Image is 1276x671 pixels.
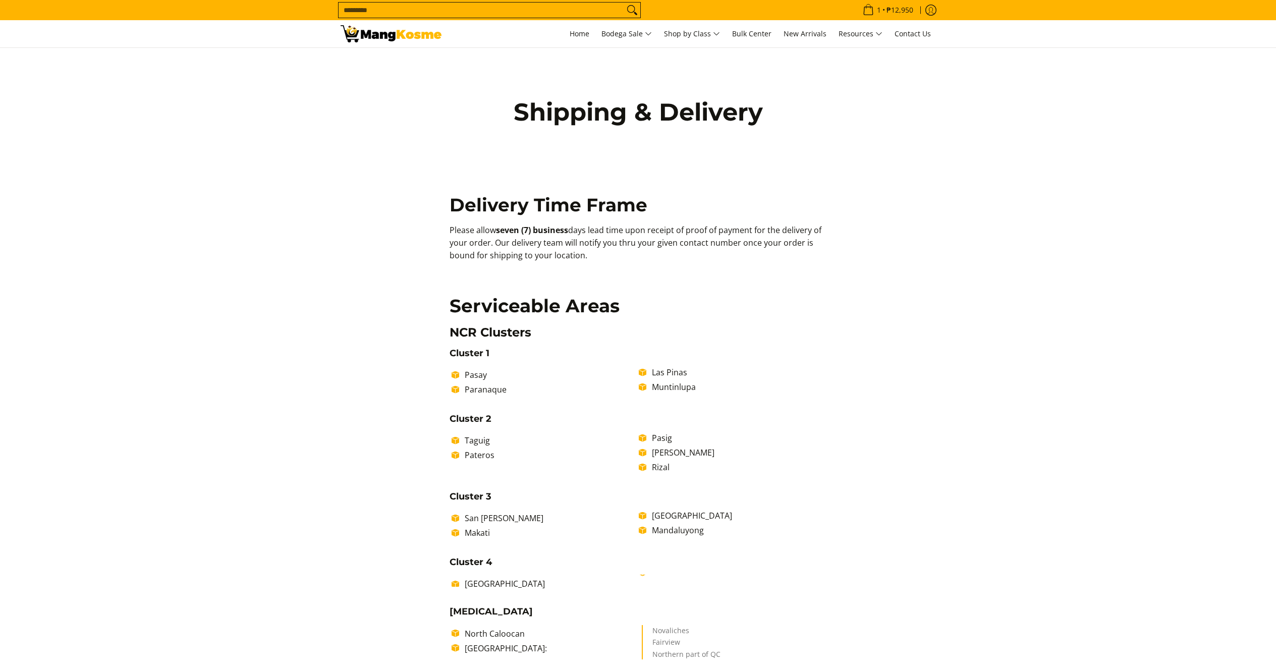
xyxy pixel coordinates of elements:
h4: Cluster 3 [450,491,826,502]
h4: [MEDICAL_DATA] [450,606,826,618]
span: 1 [875,7,882,14]
nav: Main Menu [452,20,936,47]
a: Contact Us [890,20,936,47]
span: New Arrivals [784,29,826,38]
span: Home [570,29,589,38]
h2: Serviceable Areas [450,295,826,317]
h2: Delivery Time Frame [450,194,826,216]
li: Muntinlupa [647,381,826,393]
li: Pasay [460,369,639,381]
a: Resources [834,20,887,47]
h3: NCR Clusters [450,325,826,340]
li: North Caloocan [460,628,639,640]
a: Bodega Sale [596,20,657,47]
p: Please allow days lead time upon receipt of proof of payment for the delivery of your order. Our ... [450,224,826,271]
li: [GEOGRAPHIC_DATA] [460,578,639,590]
h4: Cluster 1 [450,348,826,359]
li: Mandaluyong [647,524,826,536]
li: [GEOGRAPHIC_DATA]: [460,642,639,654]
a: Home [565,20,594,47]
a: Shop by Class [659,20,725,47]
li: Fairview [652,639,816,651]
li: Pateros [460,449,639,461]
li: Taguig [460,434,639,446]
h4: Cluster 4 [450,556,826,568]
li: Novaliches [652,627,816,639]
span: Contact Us [895,29,931,38]
li: [PERSON_NAME] [647,446,826,459]
span: Bulk Center [732,29,771,38]
a: Bulk Center [727,20,776,47]
button: Search [624,3,640,18]
b: seven (7) business [496,225,568,236]
li: [GEOGRAPHIC_DATA] [647,510,826,522]
span: ₱12,950 [885,7,915,14]
li: Rizal [647,461,826,473]
span: Resources [839,28,882,40]
span: Shop by Class [664,28,720,40]
li: Paranaque [460,383,639,396]
img: Shipping &amp; Delivery Page l Mang Kosme: Home Appliances Warehouse Sale! [341,25,441,42]
li: San [PERSON_NAME] [460,512,639,524]
li: Pasig [647,432,826,444]
h1: Shipping & Delivery [492,97,785,127]
li: Northern part of QC [652,651,816,660]
li: Las Pinas [647,366,826,378]
h4: Cluster 2 [450,413,826,425]
span: Bodega Sale [601,28,652,40]
a: New Arrivals [779,20,831,47]
li: Makati [460,527,639,539]
span: • [860,5,916,16]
